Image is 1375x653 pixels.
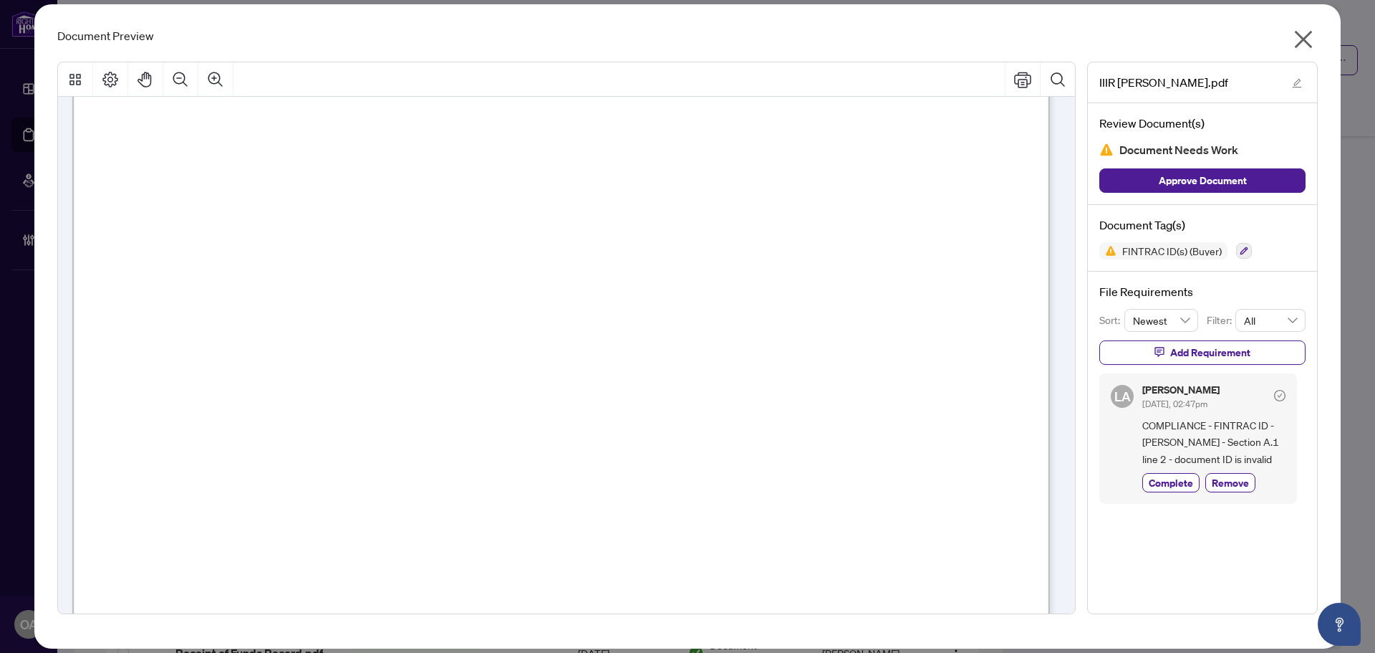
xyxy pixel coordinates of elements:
[1099,168,1306,193] button: Approve Document
[1142,417,1285,467] span: COMPLIANCE - FINTRAC ID - [PERSON_NAME] - Section A.1 line 2 - document ID is invalid
[1133,310,1190,331] span: Newest
[1244,310,1297,331] span: All
[1205,473,1255,492] button: Remove
[1149,475,1193,490] span: Complete
[1159,169,1247,192] span: Approve Document
[1142,385,1220,395] h5: [PERSON_NAME]
[1099,340,1306,365] button: Add Requirement
[1099,242,1116,259] img: Status Icon
[1318,603,1361,646] button: Open asap
[1292,78,1302,88] span: edit
[1116,246,1227,256] span: FINTRAC ID(s) (Buyer)
[1142,399,1207,409] span: [DATE], 02:47pm
[1212,475,1249,490] span: Remove
[1099,216,1306,234] h4: Document Tag(s)
[1099,283,1306,300] h4: File Requirements
[1099,313,1124,328] p: Sort:
[1207,313,1235,328] p: Filter:
[1099,74,1228,91] span: IIIR [PERSON_NAME].pdf
[1119,140,1238,160] span: Document Needs Work
[1274,390,1285,401] span: check-circle
[1292,28,1315,51] span: close
[1170,341,1250,364] span: Add Requirement
[1099,115,1306,132] h4: Review Document(s)
[57,27,1318,44] div: Document Preview
[1142,473,1200,492] button: Complete
[1099,143,1114,157] img: Document Status
[1114,386,1131,406] span: LA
